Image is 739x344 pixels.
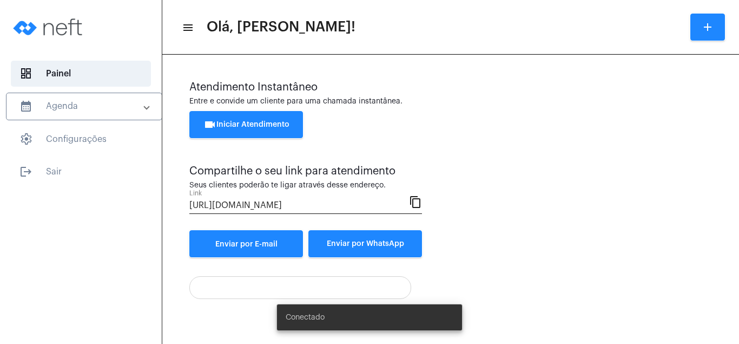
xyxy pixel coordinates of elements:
mat-icon: sidenav icon [182,21,193,34]
div: Atendimento Instantâneo [189,81,712,93]
button: Iniciar Atendimento [189,111,303,138]
div: Entre e convide um cliente para uma chamada instantânea. [189,98,712,106]
span: Olá, [PERSON_NAME]! [207,18,355,36]
mat-icon: add [701,21,714,34]
mat-icon: content_copy [409,195,422,208]
span: Configurações [11,126,151,152]
div: Compartilhe o seu link para atendimento [189,165,422,177]
span: sidenav icon [19,133,32,146]
button: Enviar por WhatsApp [308,230,422,257]
span: Conectado [286,312,325,323]
span: Iniciar Atendimento [203,121,289,128]
span: Enviar por E-mail [215,241,278,248]
mat-panel-title: Agenda [19,100,144,113]
mat-icon: sidenav icon [19,100,32,113]
span: sidenav icon [19,67,32,80]
mat-icon: sidenav icon [19,165,32,178]
div: Seus clientes poderão te ligar através desse endereço. [189,181,422,190]
img: logo-neft-novo-2.png [9,5,90,49]
mat-expansion-panel-header: sidenav iconAgenda [6,93,162,119]
span: Sair [11,159,151,185]
span: Enviar por WhatsApp [327,240,404,248]
a: Enviar por E-mail [189,230,303,257]
mat-icon: videocam [203,118,216,131]
span: Painel [11,61,151,87]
